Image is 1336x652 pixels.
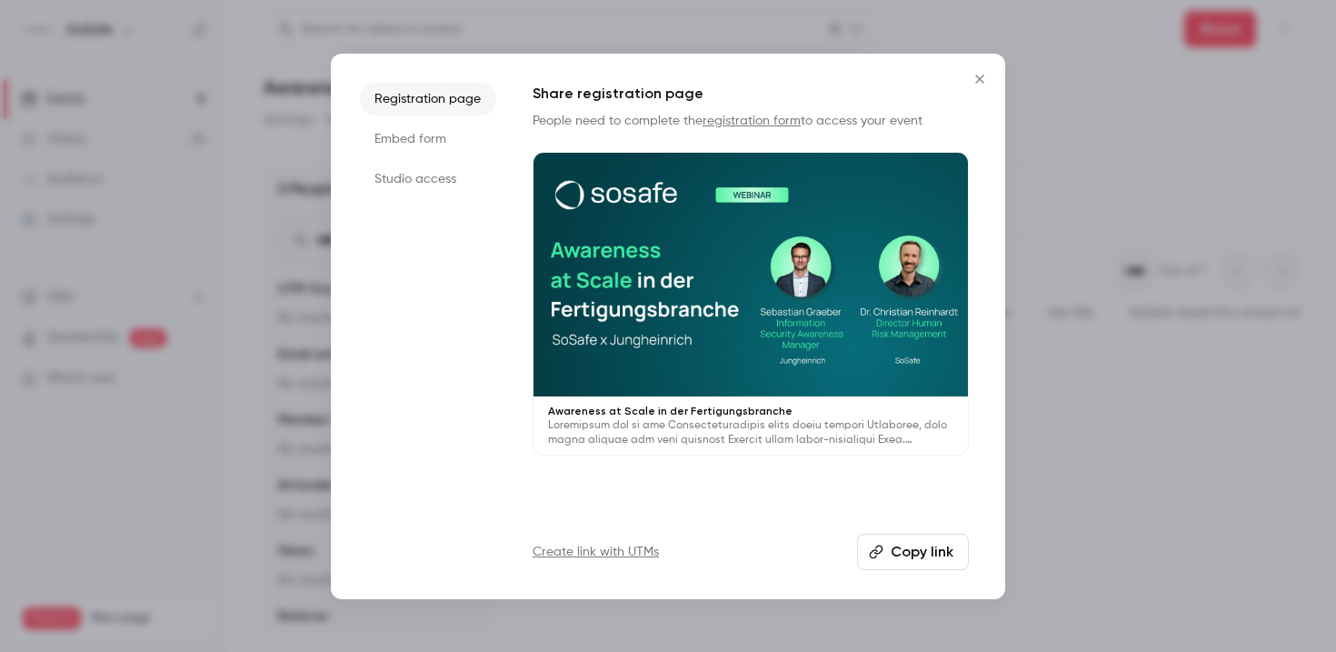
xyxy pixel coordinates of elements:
[962,61,998,97] button: Close
[548,404,953,418] p: Awareness at Scale in der Fertigungsbranche
[533,83,969,105] h1: Share registration page
[703,115,801,127] a: registration form
[533,152,969,456] a: Awareness at Scale in der FertigungsbrancheLoremipsum dol si ame Consecteturadipis elits doeiu te...
[857,534,969,570] button: Copy link
[533,543,659,561] a: Create link with UTMs
[360,83,496,115] li: Registration page
[360,163,496,196] li: Studio access
[548,418,953,447] p: Loremipsum dol si ame Consecteturadipis elits doeiu tempori Utlaboree, dolo magna aliquae adm ven...
[360,123,496,155] li: Embed form
[533,112,969,130] p: People need to complete the to access your event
